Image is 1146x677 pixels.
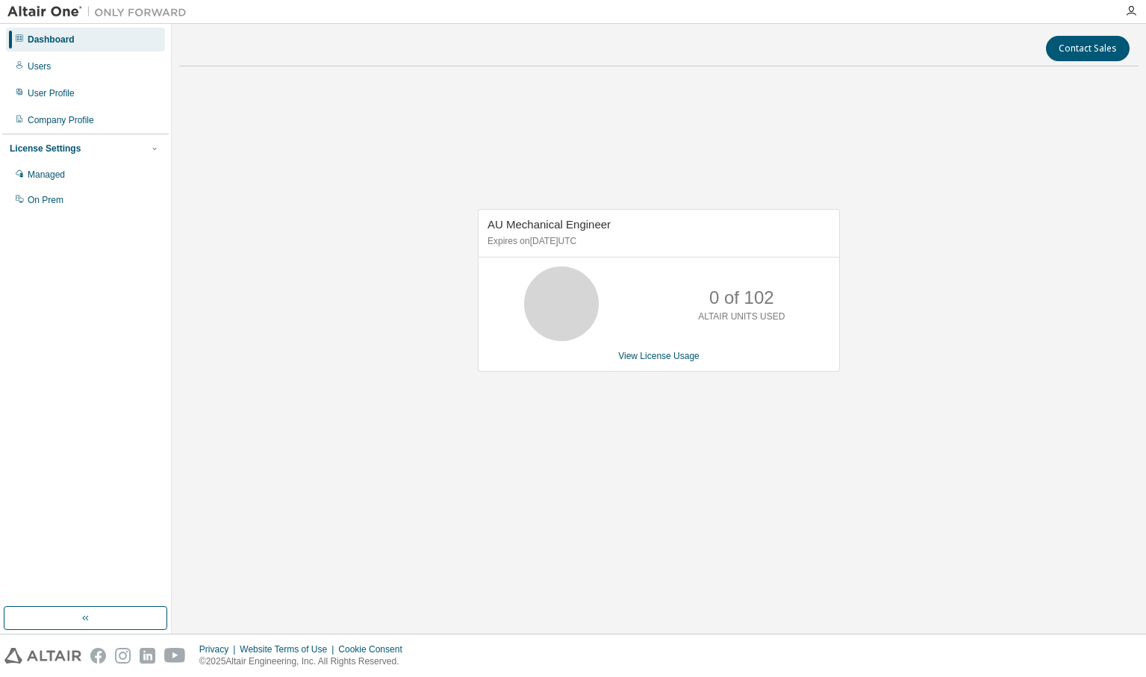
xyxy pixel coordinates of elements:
div: Company Profile [28,114,94,126]
p: 0 of 102 [709,285,774,311]
p: © 2025 Altair Engineering, Inc. All Rights Reserved. [199,655,411,668]
div: Cookie Consent [338,643,411,655]
img: altair_logo.svg [4,648,81,664]
div: Privacy [199,643,240,655]
img: facebook.svg [90,648,106,664]
div: User Profile [28,87,75,99]
img: instagram.svg [115,648,131,664]
p: ALTAIR UNITS USED [698,311,785,323]
img: Altair One [7,4,194,19]
div: License Settings [10,143,81,155]
span: AU Mechanical Engineer [488,218,611,231]
div: Dashboard [28,34,75,46]
a: View License Usage [618,351,700,361]
div: Users [28,60,51,72]
button: Contact Sales [1046,36,1130,61]
div: On Prem [28,194,63,206]
img: youtube.svg [164,648,186,664]
img: linkedin.svg [140,648,155,664]
p: Expires on [DATE] UTC [488,235,826,248]
div: Managed [28,169,65,181]
div: Website Terms of Use [240,643,338,655]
